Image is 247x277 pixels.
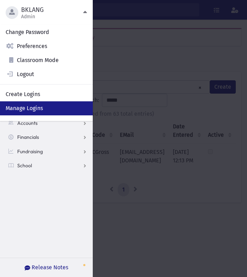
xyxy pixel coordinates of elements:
a: School [3,158,93,173]
a: Classroom Mode [3,53,96,67]
span: Admin [21,14,83,20]
span: Accounts [17,120,38,126]
button: Release Notes [3,261,90,274]
a: Financials [3,130,93,144]
span: Financials [17,134,39,140]
a: Fundraising [3,144,93,159]
span: School [17,162,32,169]
a: Accounts [3,116,93,130]
span: BKLANG [21,6,83,14]
span: Fundraising [17,148,43,155]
